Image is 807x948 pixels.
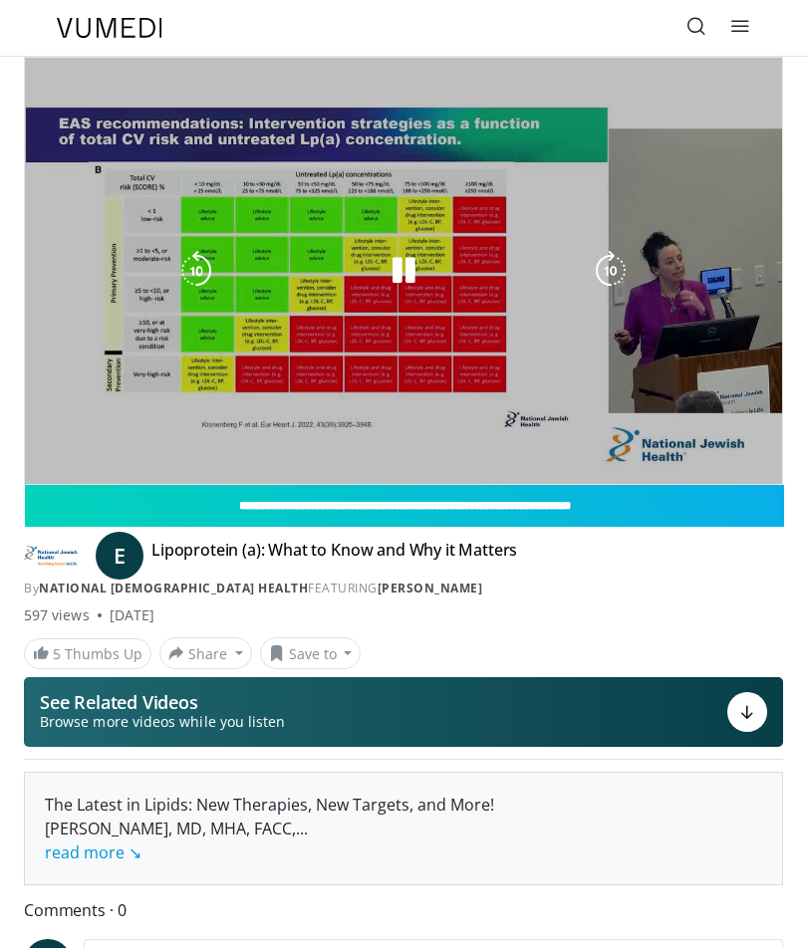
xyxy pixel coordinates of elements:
img: National Jewish Health [24,540,80,572]
a: read more ↘ [45,841,141,863]
button: Save to [260,637,362,669]
h4: Lipoprotein (a): What to Know and Why it Matters [151,540,517,572]
a: E [96,532,143,580]
div: By FEATURING [24,580,783,597]
a: 5 Thumbs Up [24,638,151,669]
a: National [DEMOGRAPHIC_DATA] Health [39,580,308,596]
video-js: Video Player [25,58,782,484]
p: See Related Videos [40,692,285,712]
div: The Latest in Lipids: New Therapies, New Targets, and More! [PERSON_NAME], MD, MHA, FACC, [45,793,762,864]
button: See Related Videos Browse more videos while you listen [24,677,783,747]
span: 597 views [24,605,90,625]
div: [DATE] [110,605,154,625]
span: 5 [53,644,61,663]
button: Share [159,637,252,669]
img: VuMedi Logo [57,18,162,38]
span: Browse more videos while you listen [40,712,285,732]
span: Comments 0 [24,897,783,923]
a: [PERSON_NAME] [378,580,483,596]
